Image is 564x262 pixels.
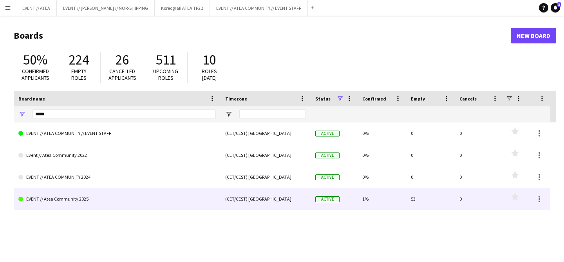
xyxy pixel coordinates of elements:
[406,166,455,188] div: 0
[225,96,247,102] span: Timezone
[14,30,511,41] h1: Boards
[315,174,340,180] span: Active
[362,96,386,102] span: Confirmed
[459,96,477,102] span: Cancels
[16,0,57,16] button: EVENT // ATEA
[116,51,129,68] span: 26
[315,153,340,158] span: Active
[156,51,176,68] span: 511
[33,109,216,119] input: Board name Filter Input
[358,122,406,144] div: 0%
[108,68,136,81] span: Cancelled applicants
[358,144,406,166] div: 0%
[23,51,47,68] span: 50%
[315,96,331,102] span: Status
[221,122,311,144] div: (CET/CEST) [GEOGRAPHIC_DATA]
[18,96,45,102] span: Board name
[455,144,503,166] div: 0
[221,166,311,188] div: (CET/CEST) [GEOGRAPHIC_DATA]
[18,144,216,166] a: Event // Atea Community 2022
[315,131,340,136] span: Active
[69,51,89,68] span: 224
[153,68,178,81] span: Upcoming roles
[455,166,503,188] div: 0
[406,122,455,144] div: 0
[210,0,308,16] button: EVENT // ATEA COMMUNITY // EVENT STAFF
[18,122,216,144] a: EVENT // ATEA COMMUNITY // EVENT STAFF
[406,144,455,166] div: 0
[18,188,216,210] a: EVENT // Atea Community 2025
[18,166,216,188] a: EVENT // ATEA COMMUNITY 2024
[511,28,556,43] a: New Board
[455,122,503,144] div: 0
[57,0,155,16] button: EVENT // [PERSON_NAME] // NOR-SHIPPING
[358,166,406,188] div: 0%
[202,51,216,68] span: 10
[239,109,306,119] input: Timezone Filter Input
[221,144,311,166] div: (CET/CEST) [GEOGRAPHIC_DATA]
[71,68,87,81] span: Empty roles
[551,3,560,13] a: 3
[411,96,425,102] span: Empty
[155,0,210,16] button: Koreografi ATEA TP2B
[221,188,311,210] div: (CET/CEST) [GEOGRAPHIC_DATA]
[455,188,503,210] div: 0
[225,111,232,118] button: Open Filter Menu
[557,2,561,7] span: 3
[406,188,455,210] div: 53
[315,196,340,202] span: Active
[18,111,25,118] button: Open Filter Menu
[202,68,217,81] span: Roles [DATE]
[358,188,406,210] div: 1%
[22,68,49,81] span: Confirmed applicants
